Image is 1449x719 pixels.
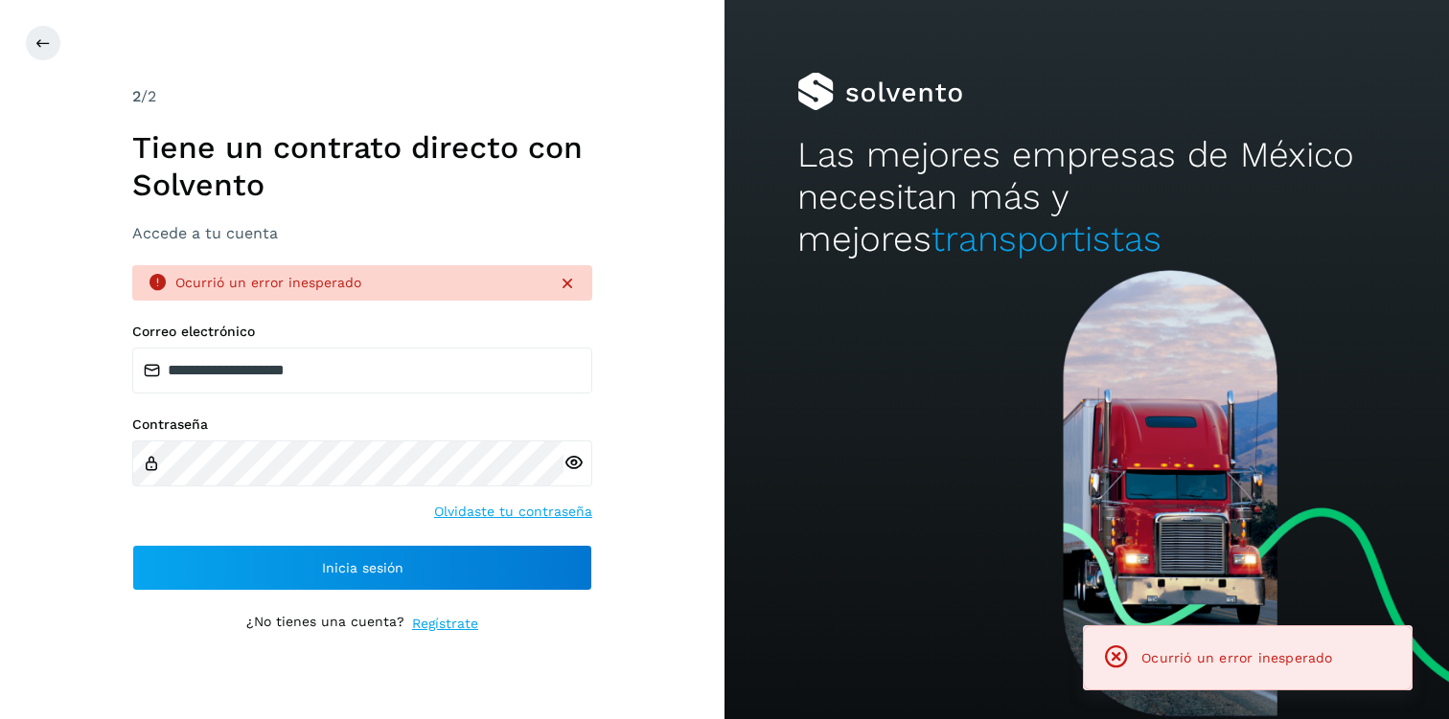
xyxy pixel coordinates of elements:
div: Ocurrió un error inesperado [175,273,542,293]
p: ¿No tienes una cuenta? [246,614,404,634]
button: Inicia sesión [132,545,592,591]
span: transportistas [931,218,1161,259]
a: Olvidaste tu contraseña [434,502,592,522]
label: Correo electrónico [132,324,592,340]
span: Ocurrió un error inesperado [1141,650,1332,665]
h3: Accede a tu cuenta [132,224,592,242]
span: 2 [132,87,141,105]
a: Regístrate [412,614,478,634]
label: Contraseña [132,416,592,433]
h2: Las mejores empresas de México necesitan más y mejores [797,134,1377,261]
div: /2 [132,85,592,108]
h1: Tiene un contrato directo con Solvento [132,129,592,203]
span: Inicia sesión [322,561,403,574]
